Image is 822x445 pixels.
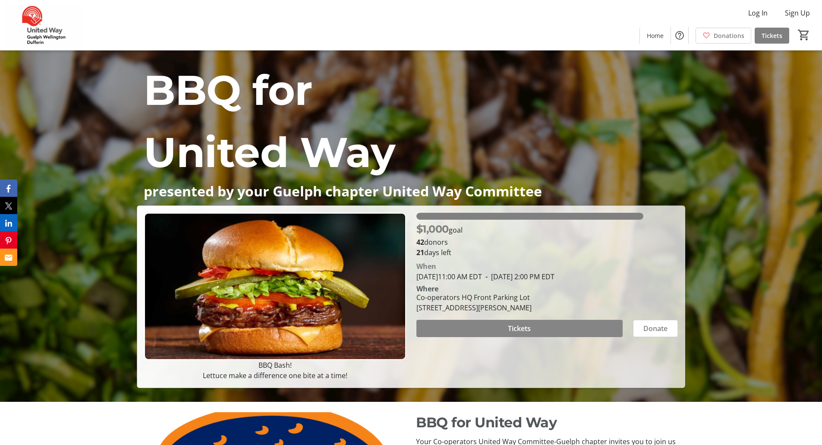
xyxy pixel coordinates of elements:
span: Donations [714,31,744,40]
button: Tickets [416,320,623,337]
a: Tickets [755,28,789,44]
div: 86.85199999999999% of fundraising goal reached [416,213,678,220]
span: Home [647,31,664,40]
span: Sign Up [785,8,810,18]
span: [DATE] 11:00 AM EDT [416,272,482,281]
span: United Way [144,127,395,177]
span: 21 [416,248,424,257]
button: Log In [741,6,775,20]
p: goal [416,221,463,237]
span: Donate [643,323,668,334]
p: Lettuce make a difference one bite at a time! [144,370,406,381]
p: donors [416,237,678,247]
p: BBQ Bash! [144,360,406,370]
button: Cart [796,27,812,43]
img: United Way Guelph Wellington Dufferin's Logo [5,3,82,47]
p: days left [416,247,678,258]
p: BBQ for United Way [416,412,680,433]
div: [STREET_ADDRESS][PERSON_NAME] [416,303,532,313]
span: [DATE] 2:00 PM EDT [482,272,554,281]
button: Donate [633,320,678,337]
a: Home [640,28,671,44]
div: Where [416,285,438,292]
span: Tickets [508,323,531,334]
div: Co-operators HQ Front Parking Lot [416,292,532,303]
span: Tickets [762,31,782,40]
img: Campaign CTA Media Photo [144,213,406,360]
span: Log In [748,8,768,18]
p: presented by your Guelph chapter United Way Committee [144,183,678,199]
span: - [482,272,491,281]
b: 42 [416,237,424,247]
span: BBQ for [144,65,312,115]
a: Donations [696,28,751,44]
div: When [416,261,436,271]
button: Sign Up [778,6,817,20]
span: $1,000 [416,223,449,235]
button: Help [671,27,688,44]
